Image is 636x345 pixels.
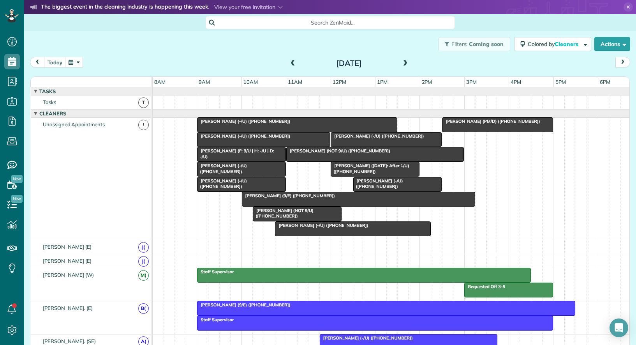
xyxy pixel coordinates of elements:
span: 3pm [465,79,478,85]
span: [PERSON_NAME]. (E) [41,305,94,311]
h2: [DATE] [300,59,398,67]
span: [PERSON_NAME] (E) [41,244,93,250]
span: Tasks [41,99,58,105]
button: Actions [594,37,630,51]
div: Open Intercom Messenger [610,318,628,337]
span: [PERSON_NAME] (9/E) ([PHONE_NUMBER]) [241,193,335,198]
span: T [138,97,149,108]
span: Filters: [451,41,468,48]
span: [PERSON_NAME] ([DATE]: After 1/U) ([PHONE_NUMBER]) [330,163,409,174]
span: 8am [153,79,167,85]
span: New [11,195,23,203]
span: [PERSON_NAME] (PM/D) ([PHONE_NUMBER]) [442,119,540,124]
span: Staff Supervisor [197,269,234,274]
button: prev [30,57,45,67]
span: Coming soon [469,41,504,48]
span: [PERSON_NAME] (E) [41,258,93,264]
span: 10am [242,79,259,85]
span: Colored by [528,41,581,48]
button: today [44,57,66,67]
span: J( [138,242,149,253]
span: 12pm [331,79,348,85]
span: 5pm [554,79,567,85]
span: [PERSON_NAME] (NOT 9/U) ([PHONE_NUMBER]) [286,148,391,154]
strong: The biggest event in the cleaning industry is happening this week. [41,3,209,12]
span: Requested Off 3-5 [464,284,506,289]
span: M( [138,270,149,281]
span: Staff Supervisor [197,317,234,322]
span: [PERSON_NAME] (-/U) ([PHONE_NUMBER]) [197,119,291,124]
span: ! [138,120,149,130]
button: next [615,57,630,67]
span: 6pm [598,79,612,85]
span: 4pm [509,79,523,85]
span: Unassigned Appointments [41,121,106,127]
span: 9am [197,79,211,85]
span: [PERSON_NAME] (-/U) ([PHONE_NUMBER]) [330,133,424,139]
span: [PERSON_NAME] (-/U) ([PHONE_NUMBER]) [275,223,368,228]
span: [PERSON_NAME] (-/U) ([PHONE_NUMBER]) [197,133,291,139]
span: [PERSON_NAME] (-/U) ([PHONE_NUMBER]) [319,335,413,341]
span: [PERSON_NAME] (9/E) ([PHONE_NUMBER]) [197,302,291,308]
span: New [11,175,23,183]
button: Colored byCleaners [514,37,591,51]
span: 1pm [375,79,389,85]
span: [PERSON_NAME] (NOT 9/U) ([PHONE_NUMBER]) [252,208,314,219]
span: [PERSON_NAME]. (SE) [41,338,97,344]
span: J( [138,256,149,267]
span: [PERSON_NAME] (-/U) ([PHONE_NUMBER]) [353,178,403,189]
span: [PERSON_NAME] (-/U) ([PHONE_NUMBER]) [197,178,247,189]
span: [PERSON_NAME] (F: 9/U | H: -/U | D: -/U) [197,148,274,159]
span: 2pm [420,79,434,85]
span: [PERSON_NAME] (W) [41,272,95,278]
span: B( [138,303,149,314]
span: 11am [286,79,304,85]
span: Cleaners [38,110,68,117]
span: Tasks [38,88,57,94]
span: [PERSON_NAME] (-/U) ([PHONE_NUMBER]) [197,163,247,174]
span: Cleaners [555,41,580,48]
